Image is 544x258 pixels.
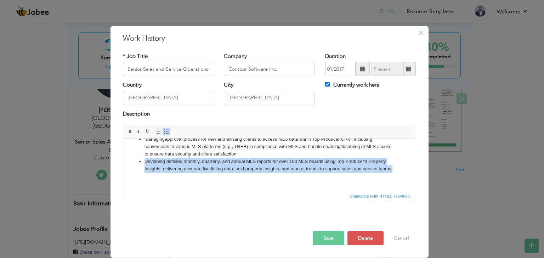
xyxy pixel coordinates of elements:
span: Characters (with HTML): 776/4000 [348,193,411,199]
label: Duration [325,53,346,60]
label: Currently work here [325,81,379,89]
iframe: Rich Text Editor, workEditor [123,139,416,192]
li: Develping detailed monthly, quarterly, and annual MLS reports for over 100 MLS boards using Top P... [21,19,271,34]
a: Bold [126,128,134,135]
label: City [224,81,233,89]
a: Underline [143,128,151,135]
input: Currently work here [325,82,330,87]
label: * Job Title [123,53,148,60]
span: × [418,27,424,39]
button: Close [415,27,427,39]
button: Save [313,231,344,245]
button: Cancel [387,231,416,245]
a: Insert/Remove Bulleted List [163,128,170,135]
h3: Work History [123,33,416,44]
a: Insert/Remove Numbered List [154,128,162,135]
input: Present [372,62,404,76]
label: Description [123,110,150,118]
button: Delete [347,231,384,245]
input: From [325,62,356,76]
a: Italic [135,128,143,135]
label: Country [123,81,142,89]
div: Statistics [348,193,412,199]
label: Company [224,53,247,60]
